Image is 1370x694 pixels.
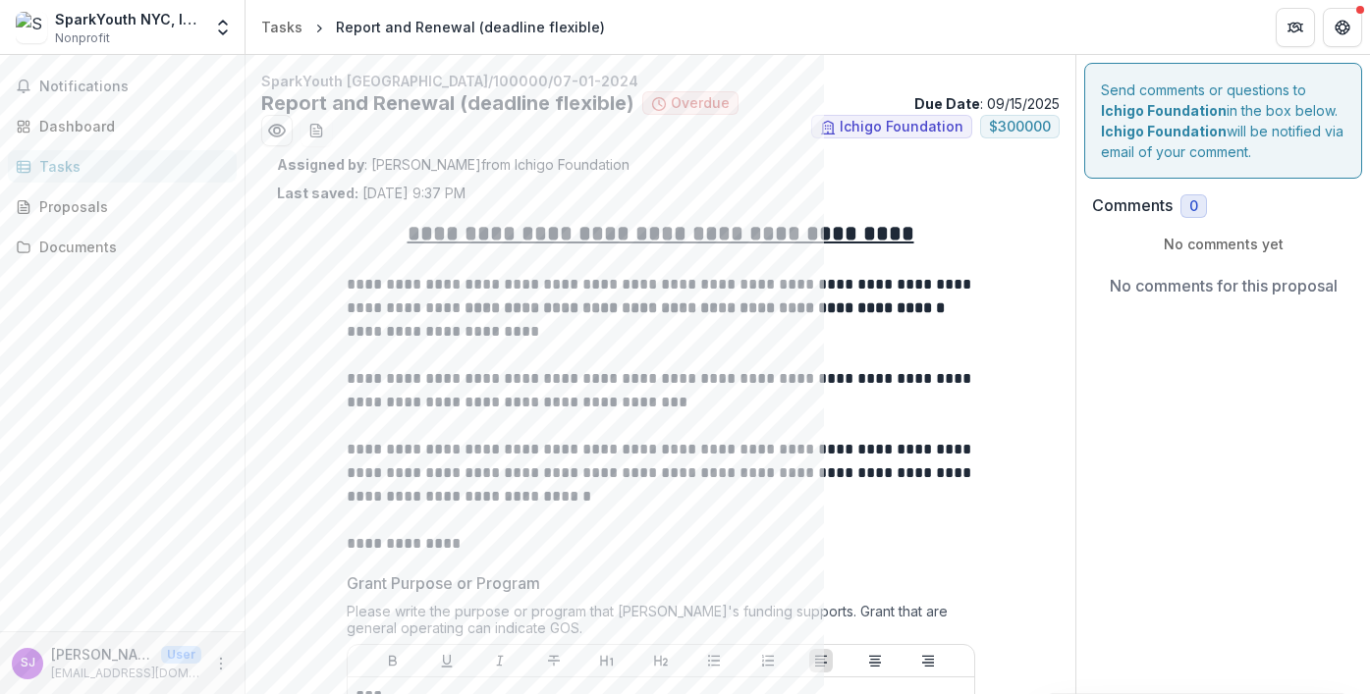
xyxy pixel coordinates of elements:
[277,183,466,203] p: [DATE] 9:37 PM
[8,190,237,223] a: Proposals
[914,95,980,112] strong: Due Date
[336,17,605,37] div: Report and Renewal (deadline flexible)
[51,644,153,665] p: [PERSON_NAME]
[649,649,673,672] button: Heading 2
[671,95,730,112] span: Overdue
[39,116,221,136] div: Dashboard
[756,649,780,672] button: Ordered List
[1092,234,1354,254] p: No comments yet
[1189,198,1198,215] span: 0
[595,649,619,672] button: Heading 1
[161,646,201,664] p: User
[8,110,237,142] a: Dashboard
[916,649,940,672] button: Align Right
[277,185,358,201] strong: Last saved:
[261,115,293,146] button: Preview 623bfb00-535b-478a-a94c-332e65d99434.pdf
[347,603,975,644] div: Please write the purpose or program that [PERSON_NAME]'s funding supports. Grant that are general...
[8,231,237,263] a: Documents
[1101,102,1227,119] strong: Ichigo Foundation
[1092,196,1173,215] h2: Comments
[381,649,405,672] button: Bold
[16,12,47,43] img: SparkYouth NYC, Inc.
[840,119,963,135] span: Ichigo Foundation
[253,13,613,41] nav: breadcrumb
[1323,8,1362,47] button: Get Help
[39,156,221,177] div: Tasks
[39,196,221,217] div: Proposals
[209,8,237,47] button: Open entity switcher
[209,652,233,675] button: More
[1084,63,1362,179] div: Send comments or questions to in the box below. will be notified via email of your comment.
[1110,274,1338,297] p: No comments for this proposal
[277,156,364,173] strong: Assigned by
[702,649,726,672] button: Bullet List
[55,29,110,47] span: Nonprofit
[301,115,332,146] button: download-word-button
[542,649,566,672] button: Strike
[261,91,634,115] h2: Report and Renewal (deadline flexible)
[277,154,1044,175] p: : [PERSON_NAME] from Ichigo Foundation
[261,17,302,37] div: Tasks
[55,9,201,29] div: SparkYouth NYC, Inc.
[8,71,237,102] button: Notifications
[21,657,35,669] div: Suzy Myers Jackson
[8,150,237,183] a: Tasks
[1276,8,1315,47] button: Partners
[435,649,459,672] button: Underline
[914,93,1060,114] p: : 09/15/2025
[39,237,221,257] div: Documents
[253,13,310,41] a: Tasks
[261,71,1060,91] p: SparkYouth [GEOGRAPHIC_DATA]/100000/07-01-2024
[39,79,229,95] span: Notifications
[863,649,887,672] button: Align Center
[809,649,833,672] button: Align Left
[1101,123,1227,139] strong: Ichigo Foundation
[51,665,201,682] p: [EMAIL_ADDRESS][DOMAIN_NAME]
[989,119,1051,135] span: $ 300000
[347,571,540,595] p: Grant Purpose or Program
[488,649,512,672] button: Italicize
